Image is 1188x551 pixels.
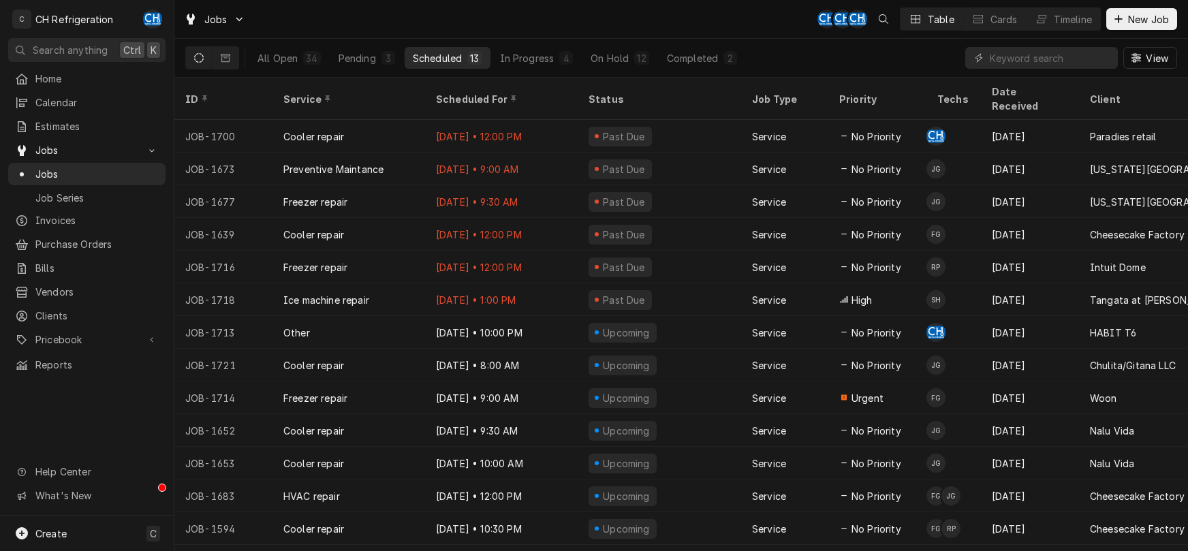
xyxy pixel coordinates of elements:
[851,522,901,536] span: No Priority
[8,187,166,209] a: Job Series
[848,10,867,29] div: CH
[1090,227,1185,242] div: Cheesecake Factory
[1090,326,1136,340] div: HABIT T6
[436,92,564,106] div: Scheduled For
[591,51,629,65] div: On Hold
[35,309,159,323] span: Clients
[174,349,272,381] div: JOB-1721
[174,414,272,447] div: JOB-1652
[1090,129,1156,144] div: Paradies retail
[283,522,344,536] div: Cooler repair
[941,486,960,505] div: JG
[8,304,166,327] a: Clients
[833,10,852,29] div: CH
[35,488,157,503] span: What's New
[981,316,1079,349] div: [DATE]
[8,67,166,90] a: Home
[470,51,479,65] div: 13
[174,512,272,545] div: JOB-1594
[1090,358,1176,373] div: Chulita/Gitana LLC
[851,326,901,340] span: No Priority
[283,456,344,471] div: Cooler repair
[926,159,945,178] div: JG
[839,92,913,106] div: Priority
[926,421,945,440] div: Josh Galindo's Avatar
[8,257,166,279] a: Bills
[752,260,786,274] div: Service
[204,12,228,27] span: Jobs
[35,213,159,227] span: Invoices
[257,51,298,65] div: All Open
[601,162,647,176] div: Past Due
[851,162,901,176] span: No Priority
[8,91,166,114] a: Calendar
[851,424,901,438] span: No Priority
[601,522,652,536] div: Upcoming
[174,381,272,414] div: JOB-1714
[926,323,945,342] div: Chris Hiraga's Avatar
[8,163,166,185] a: Jobs
[752,293,786,307] div: Service
[926,486,945,505] div: Fred Gonzalez's Avatar
[926,225,945,244] div: FG
[283,424,344,438] div: Cooler repair
[174,251,272,283] div: JOB-1716
[1090,391,1117,405] div: Woon
[1090,522,1185,536] div: Cheesecake Factory
[1123,47,1177,69] button: View
[926,519,945,538] div: FG
[413,51,462,65] div: Scheduled
[941,486,960,505] div: Josh Galindo's Avatar
[926,486,945,505] div: FG
[283,260,347,274] div: Freezer repair
[12,10,31,29] div: C
[1090,456,1134,471] div: Nalu Vida
[601,358,652,373] div: Upcoming
[425,153,578,185] div: [DATE] • 9:00 AM
[174,316,272,349] div: JOB-1713
[8,38,166,62] button: Search anythingCtrlK
[283,391,347,405] div: Freezer repair
[35,12,114,27] div: CH Refrigeration
[33,43,108,57] span: Search anything
[981,251,1079,283] div: [DATE]
[981,512,1079,545] div: [DATE]
[601,489,652,503] div: Upcoming
[425,381,578,414] div: [DATE] • 9:00 AM
[12,10,31,29] div: CH Refrigeration's Avatar
[150,526,157,541] span: C
[992,84,1065,113] div: Date Received
[123,43,141,57] span: Ctrl
[981,120,1079,153] div: [DATE]
[851,129,901,144] span: No Priority
[601,227,647,242] div: Past Due
[926,454,945,473] div: JG
[306,51,317,65] div: 34
[425,218,578,251] div: [DATE] • 12:00 PM
[851,358,901,373] span: No Priority
[926,421,945,440] div: JG
[817,10,837,29] div: CH
[35,72,159,86] span: Home
[941,519,960,538] div: RP
[926,323,945,342] div: CH
[1090,424,1134,438] div: Nalu Vida
[174,447,272,479] div: JOB-1653
[873,8,894,30] button: Open search
[990,12,1018,27] div: Cards
[339,51,376,65] div: Pending
[425,479,578,512] div: [DATE] • 12:00 PM
[926,225,945,244] div: Fred Gonzalez's Avatar
[981,479,1079,512] div: [DATE]
[143,10,162,29] div: CH
[817,10,837,29] div: Chris Hiraga's Avatar
[283,489,340,503] div: HVAC repair
[35,191,159,205] span: Job Series
[752,326,786,340] div: Service
[601,260,647,274] div: Past Due
[35,119,159,133] span: Estimates
[926,127,945,146] div: CH
[981,349,1079,381] div: [DATE]
[601,195,647,209] div: Past Due
[283,358,344,373] div: Cooler repair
